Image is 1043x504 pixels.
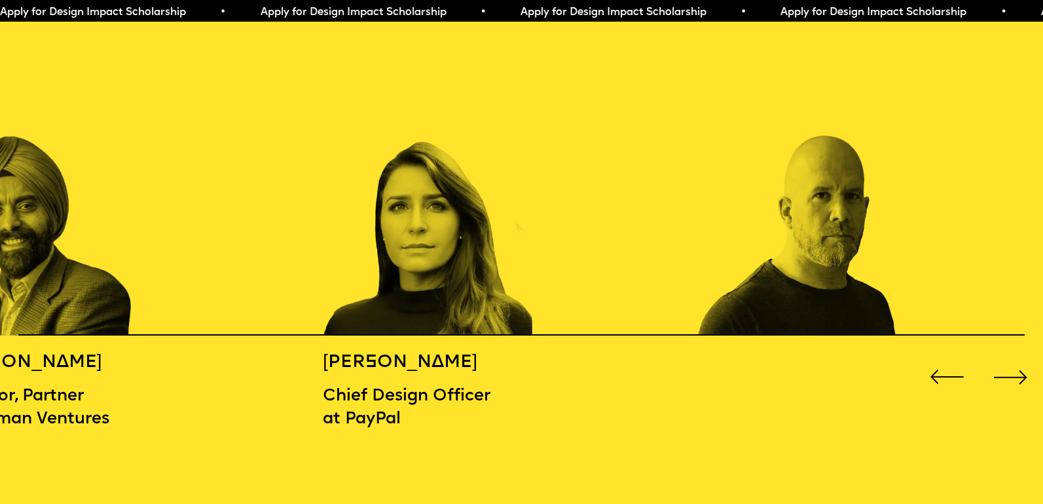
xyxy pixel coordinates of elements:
div: Next slide [989,357,1031,398]
div: 6 / 16 [323,43,573,336]
span: • [740,7,746,18]
div: 7 / 16 [699,43,949,336]
p: Chief Design Officer at PayPal [323,385,511,431]
h5: [PERSON_NAME] [323,351,511,374]
span: • [480,7,486,18]
span: • [219,7,225,18]
span: • [1000,7,1006,18]
div: Previous slide [926,357,968,398]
